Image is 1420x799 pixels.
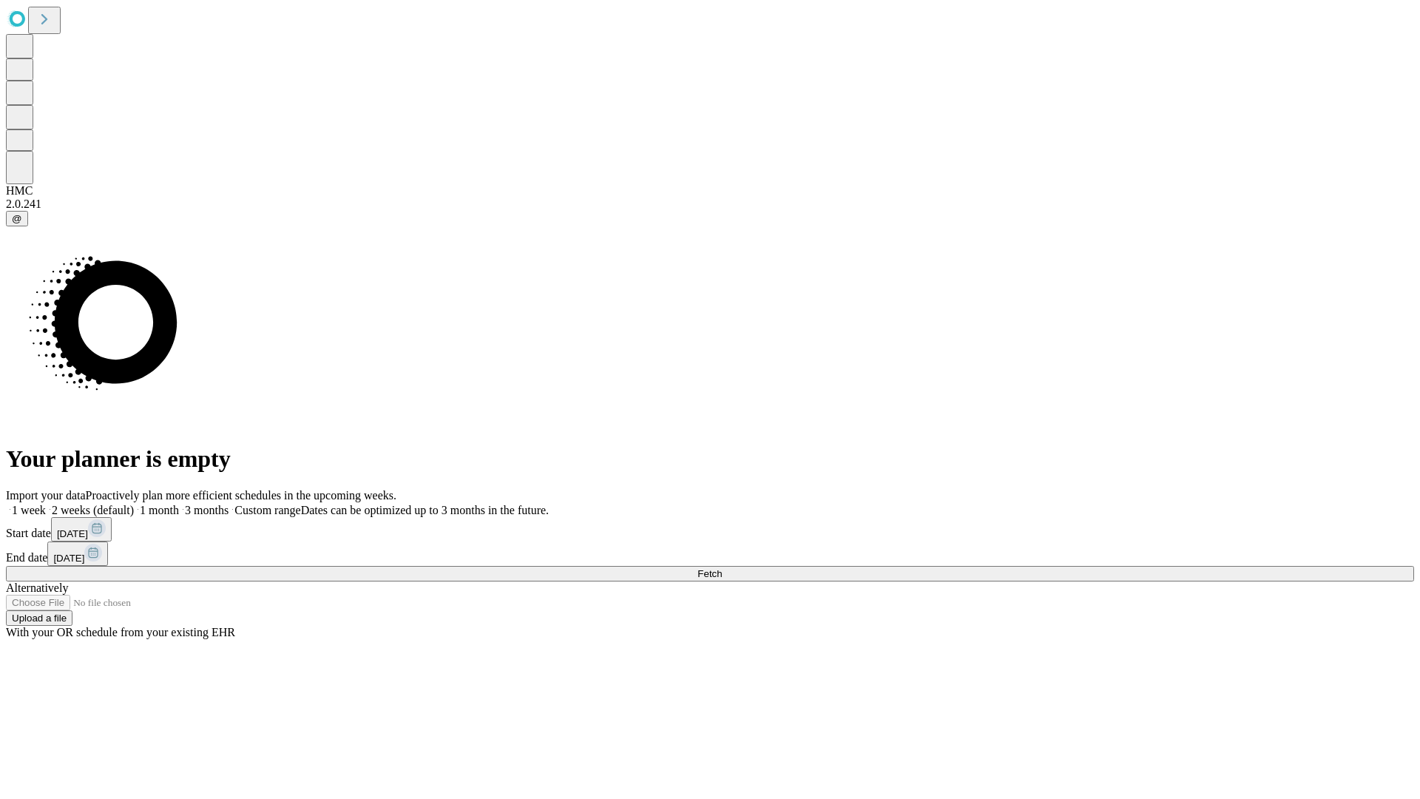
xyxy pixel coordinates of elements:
[53,553,84,564] span: [DATE]
[6,445,1414,473] h1: Your planner is empty
[6,610,72,626] button: Upload a file
[6,581,68,594] span: Alternatively
[697,568,722,579] span: Fetch
[51,517,112,542] button: [DATE]
[6,198,1414,211] div: 2.0.241
[47,542,108,566] button: [DATE]
[6,211,28,226] button: @
[301,504,549,516] span: Dates can be optimized up to 3 months in the future.
[185,504,229,516] span: 3 months
[6,542,1414,566] div: End date
[140,504,179,516] span: 1 month
[57,528,88,539] span: [DATE]
[6,517,1414,542] div: Start date
[52,504,134,516] span: 2 weeks (default)
[12,213,22,224] span: @
[234,504,300,516] span: Custom range
[6,184,1414,198] div: HMC
[86,489,396,502] span: Proactively plan more efficient schedules in the upcoming weeks.
[6,566,1414,581] button: Fetch
[6,489,86,502] span: Import your data
[12,504,46,516] span: 1 week
[6,626,235,638] span: With your OR schedule from your existing EHR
